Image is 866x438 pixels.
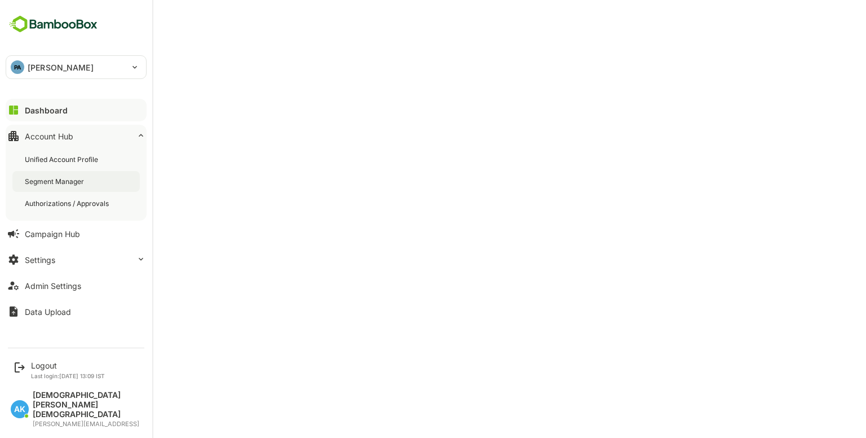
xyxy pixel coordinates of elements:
[25,229,80,239] div: Campaign Hub
[6,222,147,245] button: Campaign Hub
[25,106,68,115] div: Dashboard
[25,255,55,265] div: Settings
[6,125,147,147] button: Account Hub
[11,400,29,418] div: AK
[6,99,147,121] button: Dashboard
[33,391,141,419] div: [DEMOGRAPHIC_DATA][PERSON_NAME][DEMOGRAPHIC_DATA]
[6,14,101,35] img: BambooboxFullLogoMark.5f36c76dfaba33ec1ec1367b70bb1252.svg
[33,421,141,428] div: [PERSON_NAME][EMAIL_ADDRESS]
[25,132,73,141] div: Account Hub
[25,155,100,164] div: Unified Account Profile
[6,274,147,297] button: Admin Settings
[11,60,24,74] div: PA
[6,300,147,323] button: Data Upload
[31,373,105,379] p: Last login: [DATE] 13:09 IST
[6,248,147,271] button: Settings
[25,281,81,291] div: Admin Settings
[6,56,146,78] div: PA[PERSON_NAME]
[25,307,71,317] div: Data Upload
[25,199,111,208] div: Authorizations / Approvals
[28,62,94,73] p: [PERSON_NAME]
[25,177,86,186] div: Segment Manager
[31,361,105,370] div: Logout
